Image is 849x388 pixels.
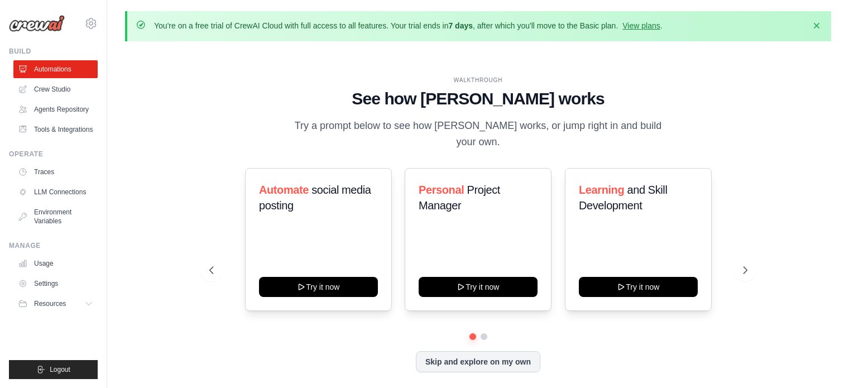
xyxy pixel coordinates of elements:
[13,121,98,138] a: Tools & Integrations
[13,255,98,272] a: Usage
[13,80,98,98] a: Crew Studio
[13,275,98,293] a: Settings
[419,184,464,196] span: Personal
[9,15,65,32] img: Logo
[9,47,98,56] div: Build
[209,89,747,109] h1: See how [PERSON_NAME] works
[419,277,538,297] button: Try it now
[291,118,666,151] p: Try a prompt below to see how [PERSON_NAME] works, or jump right in and build your own.
[13,295,98,313] button: Resources
[579,184,624,196] span: Learning
[259,184,309,196] span: Automate
[9,360,98,379] button: Logout
[13,163,98,181] a: Traces
[13,60,98,78] a: Automations
[9,241,98,250] div: Manage
[209,76,747,84] div: WALKTHROUGH
[13,183,98,201] a: LLM Connections
[579,277,698,297] button: Try it now
[622,21,660,30] a: View plans
[13,100,98,118] a: Agents Repository
[13,203,98,230] a: Environment Variables
[50,365,70,374] span: Logout
[259,184,371,212] span: social media posting
[9,150,98,159] div: Operate
[154,20,663,31] p: You're on a free trial of CrewAI Cloud with full access to all features. Your trial ends in , aft...
[34,299,66,308] span: Resources
[416,351,540,372] button: Skip and explore on my own
[448,21,473,30] strong: 7 days
[259,277,378,297] button: Try it now
[579,184,667,212] span: and Skill Development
